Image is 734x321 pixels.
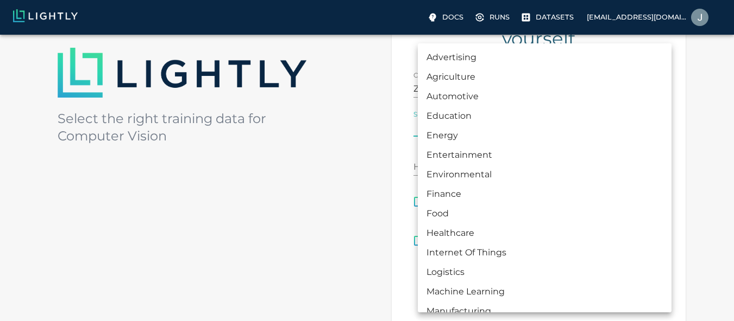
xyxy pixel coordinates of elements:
li: Agriculture [418,67,672,87]
li: Internet Of Things [418,243,672,262]
li: Healthcare [418,223,672,243]
li: Advertising [418,48,672,67]
li: Environmental [418,165,672,184]
li: Finance [418,184,672,204]
li: Entertainment [418,145,672,165]
li: Food [418,204,672,223]
li: Manufacturing [418,301,672,321]
li: Education [418,106,672,126]
li: Energy [418,126,672,145]
li: Logistics [418,262,672,282]
li: Automotive [418,87,672,106]
li: Machine Learning [418,282,672,301]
